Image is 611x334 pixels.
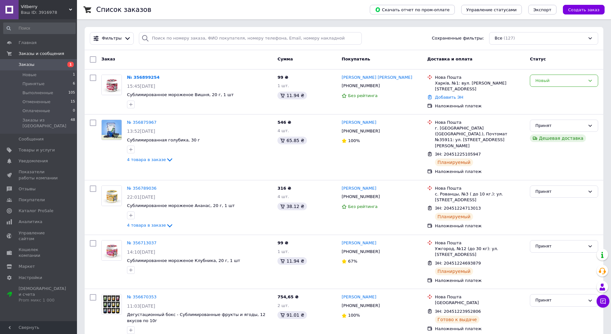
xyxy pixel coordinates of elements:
span: Сохраненные фильтры: [432,35,484,41]
div: 91.01 ₴ [277,311,307,319]
span: Заказы [19,62,34,68]
span: Сублимированное мороженое Ананас, 20 г, 1 шт [127,203,235,208]
a: 4 товара в заказе [127,157,174,162]
div: Принят [535,122,585,129]
span: 316 ₴ [277,186,291,191]
span: Отмененные [22,99,50,105]
div: г. [GEOGRAPHIC_DATA] ([GEOGRAPHIC_DATA].), Почтомат №35911: ул. [STREET_ADDRESS][PERSON_NAME] [435,125,525,149]
a: Фото товару [101,185,122,206]
div: Дешевая доставка [530,134,586,142]
span: ЭН: 20451225105947 [435,152,481,157]
div: Ужгород, №12 (до 30 кг): ул. [STREET_ADDRESS] [435,246,525,257]
a: Сублимированная голубика, 30 г [127,138,200,142]
img: Фото товару [102,75,122,95]
img: Фото товару [102,186,122,206]
img: Фото товару [102,240,122,260]
a: Фото товару [101,294,122,315]
div: [PHONE_NUMBER] [340,302,381,310]
div: Принят [535,297,585,304]
span: Создать заказ [568,7,599,12]
span: 4 шт. [277,128,289,133]
span: Сообщения [19,136,44,142]
div: Наложенный платеж [435,169,525,175]
div: Наложенный платеж [435,223,525,229]
a: Сублимированное мороженое Вишня, 20 г, 1 шт [127,92,233,97]
span: Новые [22,72,37,78]
span: Vitberry [21,4,69,10]
div: Принят [535,188,585,195]
img: Фото товару [102,294,122,314]
span: Покупатели [19,197,45,203]
span: Кошелек компании [19,247,59,258]
span: 1 шт. [277,249,289,254]
div: Prom микс 1 000 [19,297,66,303]
div: [PHONE_NUMBER] [340,82,381,90]
div: Наложенный платеж [435,278,525,284]
span: 4 шт. [277,194,289,199]
span: Все [495,35,502,41]
div: [PHONE_NUMBER] [340,248,381,256]
div: [PHONE_NUMBER] [340,193,381,201]
a: [PERSON_NAME] [342,294,376,300]
div: Новый [535,77,585,84]
a: Дегустационный бокс - Сублимированные фрукты и ягоды, 12 вкусов по 10г [127,312,266,323]
div: Харків, №1: вул. [PERSON_NAME][STREET_ADDRESS] [435,80,525,92]
span: (127) [504,36,515,41]
span: Доставка и оплата [427,57,472,61]
div: 65.85 ₴ [277,137,307,144]
img: Фото товару [102,120,122,140]
span: 1 [73,72,75,78]
span: Заказы из [GEOGRAPHIC_DATA] [22,117,71,129]
div: Наложенный платеж [435,326,525,332]
a: Создать заказ [556,7,605,12]
div: Нова Пошта [435,240,525,246]
a: [PERSON_NAME] [342,120,376,126]
span: Аналитика [19,219,42,225]
span: 67% [348,259,357,264]
span: 11:03[DATE] [127,303,155,309]
span: Настройки [19,275,42,281]
span: 1 [67,62,74,67]
button: Управление статусами [461,5,522,14]
div: [PHONE_NUMBER] [340,127,381,135]
div: Нова Пошта [435,120,525,125]
a: Сублимированное мороженое Клубника, 20 г, 1 шт [127,258,240,263]
h1: Список заказов [96,6,151,14]
span: Главная [19,40,37,46]
div: Планируемый [435,158,473,166]
span: Отзывы [19,186,36,192]
span: 6 [73,81,75,87]
span: 105 [68,90,75,96]
span: 754,65 ₴ [277,294,299,299]
span: Показатели работы компании [19,169,59,181]
span: ЭН: 20451224713013 [435,206,481,211]
div: Принят [535,243,585,250]
span: 1 шт. [277,83,289,88]
span: Сумма [277,57,293,61]
div: 11.94 ₴ [277,92,307,99]
a: Фото товару [101,75,122,95]
a: № 356875967 [127,120,157,125]
a: Фото товару [101,240,122,261]
span: 14:10[DATE] [127,249,155,255]
span: 48 [71,117,75,129]
span: Выполненные [22,90,53,96]
span: Заказы и сообщения [19,51,64,57]
span: Товары и услуги [19,147,55,153]
div: Планируемый [435,267,473,275]
span: 2 шт. [277,303,289,308]
span: 22:01[DATE] [127,194,155,200]
span: 100% [348,138,360,143]
span: Уведомления [19,158,48,164]
a: [PERSON_NAME] [342,240,376,246]
span: 4 товара в заказе [127,223,166,228]
span: Статус [530,57,546,61]
a: 4 товара в заказе [127,223,174,228]
span: 99 ₴ [277,240,288,245]
span: Управление статусами [466,7,517,12]
span: ЭН: 20451224693879 [435,261,481,266]
div: [GEOGRAPHIC_DATA] [435,300,525,306]
a: Добавить ЭН [435,95,463,100]
div: Наложенный платеж [435,103,525,109]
